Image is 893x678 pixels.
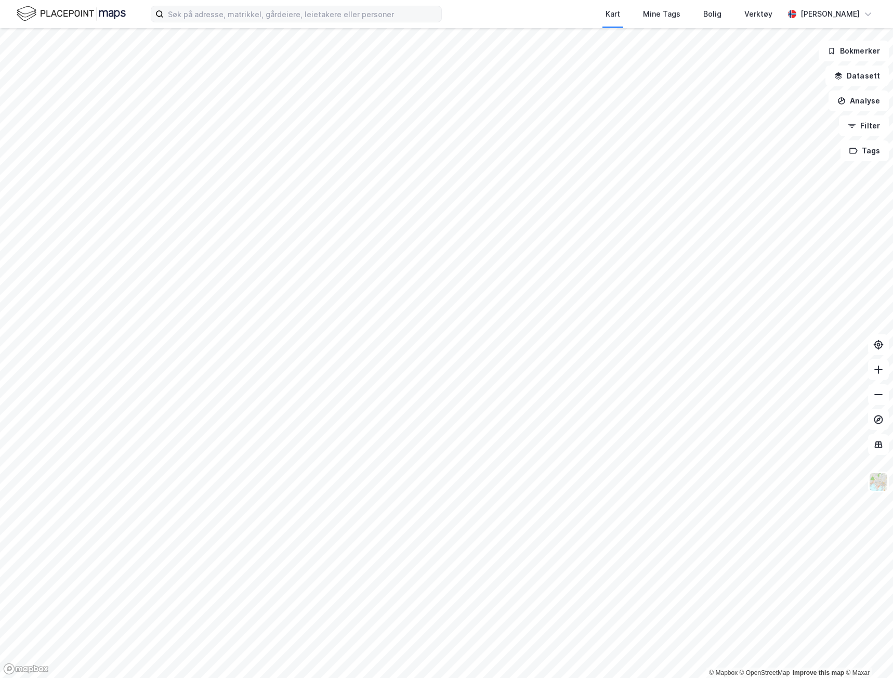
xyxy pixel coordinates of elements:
[839,115,889,136] button: Filter
[829,90,889,111] button: Analyse
[841,628,893,678] div: Kontrollprogram for chat
[841,140,889,161] button: Tags
[800,8,860,20] div: [PERSON_NAME]
[164,6,441,22] input: Søk på adresse, matrikkel, gårdeiere, leietakere eller personer
[819,41,889,61] button: Bokmerker
[825,66,889,86] button: Datasett
[606,8,620,20] div: Kart
[744,8,772,20] div: Verktøy
[3,663,49,675] a: Mapbox homepage
[869,472,888,492] img: Z
[17,5,126,23] img: logo.f888ab2527a4732fd821a326f86c7f29.svg
[740,669,790,676] a: OpenStreetMap
[703,8,721,20] div: Bolig
[841,628,893,678] iframe: Chat Widget
[793,669,844,676] a: Improve this map
[709,669,738,676] a: Mapbox
[643,8,680,20] div: Mine Tags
